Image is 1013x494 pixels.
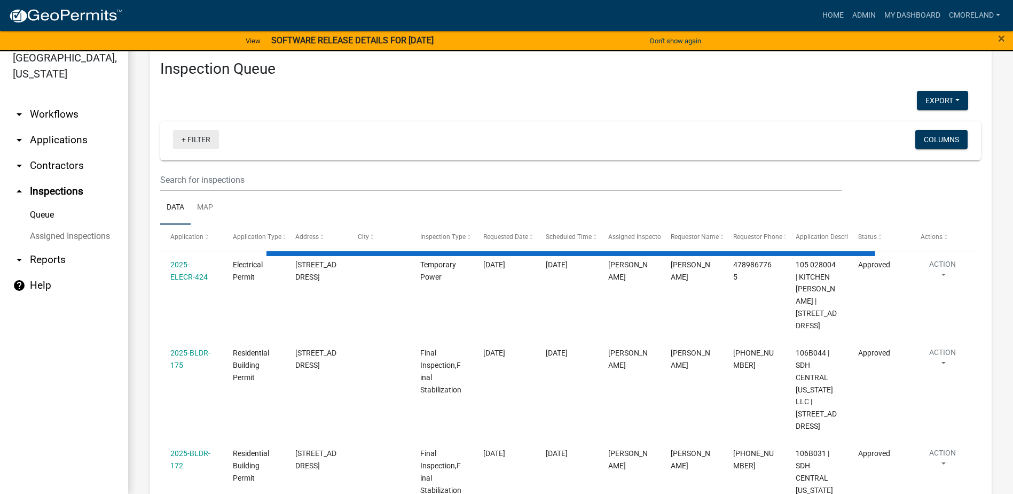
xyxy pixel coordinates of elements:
[998,31,1005,46] span: ×
[233,233,281,241] span: Application Type
[608,449,648,470] span: Michele Rivera
[295,233,319,241] span: Address
[160,191,191,225] a: Data
[295,449,336,470] span: 155 CREEKSIDE RD
[733,349,774,369] span: 470-726-6014
[858,349,890,357] span: Approved
[241,32,265,50] a: View
[608,349,648,369] span: Michele Rivera
[848,225,910,250] datatable-header-cell: Status
[420,233,466,241] span: Inspection Type
[295,260,336,281] span: 372 WARDS CHAPEL RD
[483,349,505,357] span: 09/15/2025
[733,233,782,241] span: Requestor Phone
[998,32,1005,45] button: Close
[13,279,26,292] i: help
[858,233,877,241] span: Status
[160,60,981,78] h3: Inspection Queue
[546,233,592,241] span: Scheduled Time
[483,449,505,458] span: 09/15/2025
[271,35,434,45] strong: SOFTWARE RELEASE DETAILS FOR [DATE]
[420,260,456,281] span: Temporary Power
[921,347,964,374] button: Action
[546,259,588,271] div: [DATE]
[420,449,461,494] span: Final Inspection,Final Stabilization
[671,349,710,369] span: Dean Chapman
[483,260,505,269] span: 09/15/2025
[173,130,219,149] a: + Filter
[671,233,719,241] span: Requestor Name
[483,233,528,241] span: Requested Date
[348,225,410,250] datatable-header-cell: City
[473,225,535,250] datatable-header-cell: Requested Date
[420,349,461,393] span: Final Inspection,Final Stabilization
[160,225,223,250] datatable-header-cell: Application
[917,91,968,110] button: Export
[921,233,943,241] span: Actions
[13,253,26,266] i: arrow_drop_down
[170,260,208,281] a: 2025-ELECR-424
[160,169,842,191] input: Search for inspections
[170,449,210,470] a: 2025-BLDR-172
[915,130,968,149] button: Columns
[598,225,660,250] datatable-header-cell: Assigned Inspector
[796,260,837,330] span: 105 028004 | KITCHEN WILLIAM S | 372 WARDS CHAPEL RD
[661,225,723,250] datatable-header-cell: Requestor Name
[671,449,710,470] span: Dean Chapman
[233,349,269,382] span: Residential Building Permit
[796,349,837,430] span: 106B044 | SDH CENTRAL GEORGIA LLC | 130 CREEKSIDE RD
[733,260,772,281] span: 4789867765
[13,159,26,172] i: arrow_drop_down
[880,5,945,26] a: My Dashboard
[608,233,663,241] span: Assigned Inspector
[945,5,1004,26] a: cmoreland
[13,108,26,121] i: arrow_drop_down
[723,225,786,250] datatable-header-cell: Requestor Phone
[13,185,26,198] i: arrow_drop_up
[608,260,648,281] span: Cedrick Moreland
[786,225,848,250] datatable-header-cell: Application Description
[858,260,890,269] span: Approved
[921,447,964,474] button: Action
[233,449,269,482] span: Residential Building Permit
[818,5,848,26] a: Home
[13,134,26,146] i: arrow_drop_down
[233,260,263,281] span: Electrical Permit
[733,449,774,470] span: 470-726-6014
[646,32,705,50] button: Don't show again
[848,5,880,26] a: Admin
[546,347,588,359] div: [DATE]
[671,260,710,281] span: Mike Etheridge
[191,191,219,225] a: Map
[921,259,964,285] button: Action
[796,233,863,241] span: Application Description
[858,449,890,458] span: Approved
[546,447,588,460] div: [DATE]
[223,225,285,250] datatable-header-cell: Application Type
[295,349,336,369] span: 130 CREEKSIDE RD
[410,225,473,250] datatable-header-cell: Inspection Type
[285,225,348,250] datatable-header-cell: Address
[535,225,598,250] datatable-header-cell: Scheduled Time
[358,233,369,241] span: City
[170,233,203,241] span: Application
[910,225,973,250] datatable-header-cell: Actions
[170,349,210,369] a: 2025-BLDR-175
